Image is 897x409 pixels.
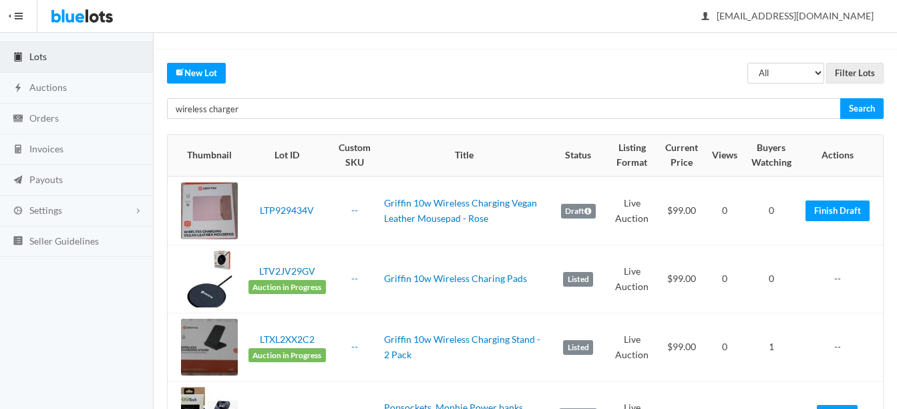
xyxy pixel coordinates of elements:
[657,245,706,313] td: $99.00
[707,176,743,245] td: 0
[826,63,884,84] input: Filter Lots
[29,204,62,216] span: Settings
[29,51,47,62] span: Lots
[11,21,25,33] ion-icon: speedometer
[699,11,712,23] ion-icon: person
[379,135,550,176] th: Title
[11,82,25,95] ion-icon: flash
[607,135,657,176] th: Listing Format
[351,341,358,352] a: --
[800,245,883,313] td: --
[11,205,25,218] ion-icon: cog
[384,273,527,284] a: Griffin 10w Wireless Charing Pads
[607,245,657,313] td: Live Auction
[168,135,243,176] th: Thumbnail
[243,135,331,176] th: Lot ID
[743,245,800,313] td: 0
[550,135,607,176] th: Status
[11,51,25,64] ion-icon: clipboard
[384,197,537,224] a: Griffin 10w Wireless Charging Vegan Leather Mousepad - Rose
[351,204,358,216] a: --
[11,113,25,126] ion-icon: cash
[176,67,184,76] ion-icon: create
[743,176,800,245] td: 0
[248,280,326,295] span: Auction in Progress
[29,143,63,154] span: Invoices
[805,200,870,221] a: Finish Draft
[351,273,358,284] a: --
[29,112,59,124] span: Orders
[657,313,706,382] td: $99.00
[563,272,593,287] label: Listed
[707,313,743,382] td: 0
[563,340,593,355] label: Listed
[840,98,884,119] input: Search
[29,235,99,247] span: Seller Guidelines
[11,144,25,156] ion-icon: calculator
[260,333,315,345] a: LTXL2XX2C2
[607,176,657,245] td: Live Auction
[743,135,800,176] th: Buyers Watching
[29,174,63,185] span: Payouts
[259,265,315,277] a: LTV2JV29GV
[167,98,841,119] input: Search your lots...
[331,135,379,176] th: Custom SKU
[384,333,540,360] a: Griffin 10w Wireless Charging Stand - 2 Pack
[11,235,25,248] ion-icon: list box
[561,204,596,219] label: Draft
[657,135,706,176] th: Current Price
[248,348,326,363] span: Auction in Progress
[707,135,743,176] th: Views
[167,63,226,84] a: createNew Lot
[260,204,314,216] a: LTP929434V
[607,313,657,382] td: Live Auction
[707,245,743,313] td: 0
[657,176,706,245] td: $99.00
[702,10,874,21] span: [EMAIL_ADDRESS][DOMAIN_NAME]
[800,135,883,176] th: Actions
[800,313,883,382] td: --
[29,82,67,93] span: Auctions
[11,174,25,187] ion-icon: paper plane
[743,313,800,382] td: 1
